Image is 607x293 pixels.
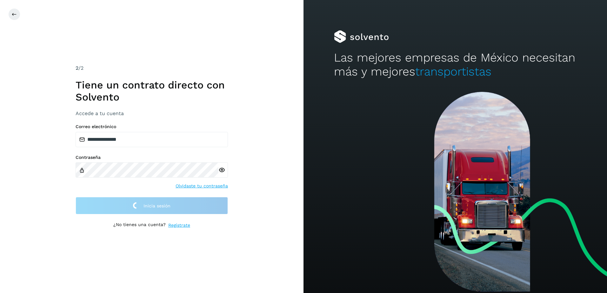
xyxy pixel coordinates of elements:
button: Inicia sesión [76,197,228,214]
span: transportistas [415,65,491,78]
h1: Tiene un contrato directo con Solvento [76,79,228,103]
span: 2 [76,65,78,71]
h3: Accede a tu cuenta [76,110,228,116]
label: Correo electrónico [76,124,228,129]
p: ¿No tienes una cuenta? [113,222,166,229]
div: /2 [76,64,228,72]
h2: Las mejores empresas de México necesitan más y mejores [334,51,577,79]
span: Inicia sesión [143,204,170,208]
a: Regístrate [168,222,190,229]
label: Contraseña [76,155,228,160]
a: Olvidaste tu contraseña [176,183,228,189]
